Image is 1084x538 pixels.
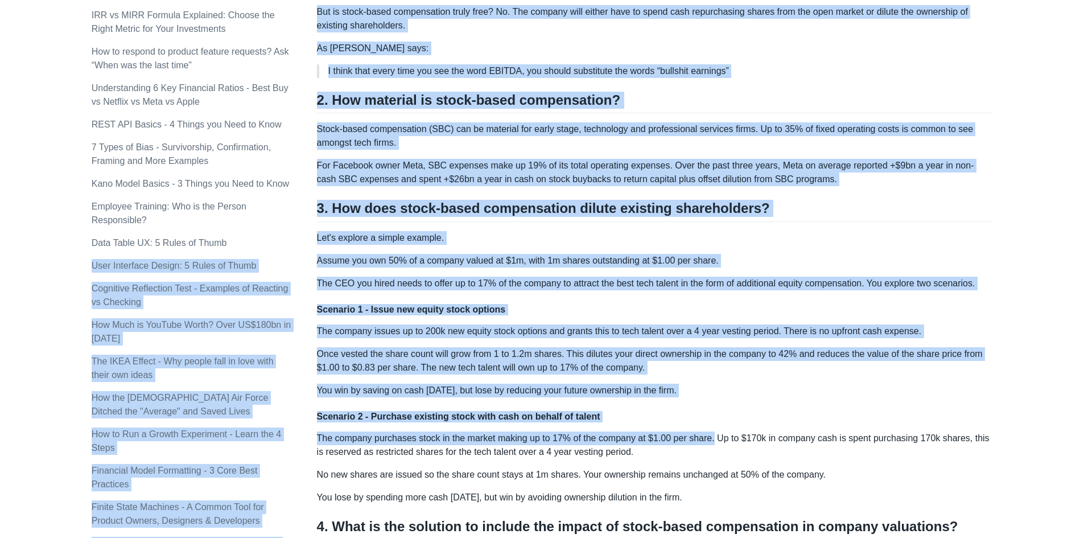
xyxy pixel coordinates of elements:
p: For Facebook owner Meta, SBC expenses make up 19% of its total operating expenses. Over the past ... [317,159,993,186]
p: As [PERSON_NAME] says: [317,42,993,55]
a: Cognitive Reflection Test - Examples of Reacting vs Checking [92,284,288,307]
a: Financial Model Formatting - 3 Core Best Practices [92,466,258,489]
p: You lose by spending more cash [DATE], but win by avoiding ownership dilution in the firm. [317,491,993,504]
a: Finite State Machines - A Common Tool for Product Owners, Designers & Developers [92,502,264,525]
p: The company issues up to 200k new equity stock options and grants this to tech talent over a 4 ye... [317,325,993,338]
a: Data Table UX: 5 Rules of Thumb [92,238,227,248]
p: The company purchases stock in the market making up to 17% of the company at $1.00 per share. Up ... [317,432,993,459]
a: IRR vs MIRR Formula Explained: Choose the Right Metric for Your Investments [92,10,275,34]
h4: Scenario 1 - Issue new equity stock options [317,304,993,315]
a: REST API Basics - 4 Things you Need to Know [92,120,282,129]
h2: 2. How material is stock-based compensation? [317,92,993,113]
p: Let's explore a simple example. [317,231,993,245]
a: Kano Model Basics - 3 Things you Need to Know [92,179,289,188]
p: Assume you own 50% of a company valued at $1m, with 1m shares outstanding at $1.00 per share. [317,254,993,268]
p: Stock-based compensation (SBC) can be material for early stage, technology and professional servi... [317,122,993,150]
p: I think that every time you see the word EBITDA, you should substitute the words “bullshit earnings” [328,64,984,78]
a: Understanding 6 Key Financial Ratios - Best Buy vs Netflix vs Meta vs Apple [92,83,288,106]
p: Once vested the share count will grow from 1 to 1.2m shares. This dilutes your direct ownership i... [317,347,993,375]
a: How the [DEMOGRAPHIC_DATA] Air Force Ditched the "Average" and Saved Lives [92,393,269,416]
p: The CEO you hired needs to offer up to 17% of the company to attract the best tech talent in the ... [317,277,993,290]
a: How Much is YouTube Worth? Over US$180bn in [DATE] [92,320,291,343]
h4: Scenario 2 - Purchase existing stock with cash on behalf of talent [317,411,993,422]
a: User Interface Design: 5 Rules of Thumb [92,261,257,270]
p: No new shares are issued so the share count stays at 1m shares. Your ownership remains unchanged ... [317,468,993,482]
a: The IKEA Effect - Why people fall in love with their own ideas [92,356,274,380]
p: You win by saving on cash [DATE], but lose by reducing your future ownership in the firm. [317,384,993,397]
p: But is stock-based compensation truly free? No. The company will either have to spend cash repurc... [317,5,993,32]
a: How to respond to product feature requests? Ask “When was the last time” [92,47,289,70]
h2: 3. How does stock-based compensation dilute existing shareholders? [317,200,993,221]
a: 7 Types of Bias - Survivorship, Confirmation, Framing and More Examples [92,142,271,166]
a: Employee Training: Who is the Person Responsible? [92,202,246,225]
a: How to Run a Growth Experiment - Learn the 4 Steps [92,429,282,453]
